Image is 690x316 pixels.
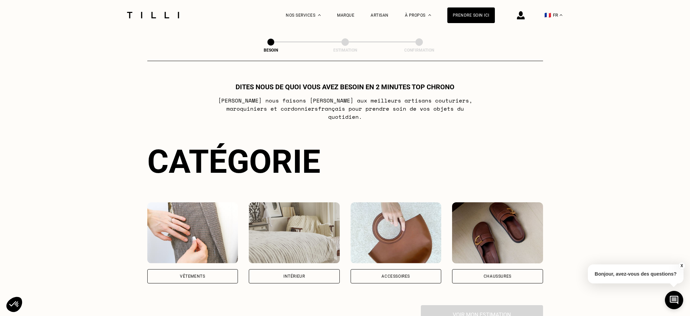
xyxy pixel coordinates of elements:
div: Besoin [237,48,305,53]
a: Artisan [371,13,389,18]
img: Vêtements [147,202,238,263]
img: menu déroulant [560,14,562,16]
div: Accessoires [381,274,410,278]
img: icône connexion [517,11,525,19]
div: Confirmation [385,48,453,53]
a: Marque [337,13,354,18]
img: Chaussures [452,202,543,263]
div: Estimation [311,48,379,53]
div: Vêtements [180,274,205,278]
img: Accessoires [351,202,442,263]
button: X [678,262,685,269]
span: 🇫🇷 [544,12,551,18]
img: Menu déroulant [318,14,321,16]
a: Prendre soin ici [447,7,495,23]
img: Menu déroulant à propos [428,14,431,16]
h1: Dites nous de quoi vous avez besoin en 2 minutes top chrono [236,83,454,91]
p: [PERSON_NAME] nous faisons [PERSON_NAME] aux meilleurs artisans couturiers , maroquiniers et cord... [210,96,480,121]
p: Bonjour, avez-vous des questions? [588,264,684,283]
div: Chaussures [484,274,511,278]
div: Catégorie [147,143,543,181]
img: Logo du service de couturière Tilli [125,12,182,18]
img: Intérieur [249,202,340,263]
div: Intérieur [283,274,305,278]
